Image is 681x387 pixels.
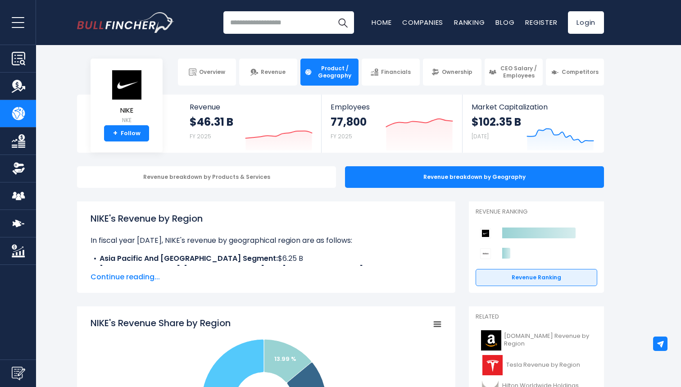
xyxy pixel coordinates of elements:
[181,95,322,153] a: Revenue $46.31 B FY 2025
[480,248,491,259] img: Deckers Outdoor Corporation competitors logo
[476,328,597,353] a: [DOMAIN_NAME] Revenue by Region
[481,355,504,375] img: TSLA logo
[77,12,174,33] a: Go to homepage
[495,18,514,27] a: Blog
[91,317,231,329] tspan: NIKE's Revenue Share by Region
[331,132,352,140] small: FY 2025
[178,59,236,86] a: Overview
[110,69,143,126] a: NIKE NKE
[12,162,25,175] img: Ownership
[442,68,472,76] span: Ownership
[423,59,481,86] a: Ownership
[91,253,442,264] li: $6.25 B
[472,115,521,129] strong: $102.35 B
[91,235,442,246] p: In fiscal year [DATE], NIKE's revenue by geographical region are as follows:
[362,59,420,86] a: Financials
[104,125,149,141] a: +Follow
[91,264,442,275] li: $12.26 B
[476,313,597,321] p: Related
[190,115,233,129] strong: $46.31 B
[111,116,142,124] small: NKE
[499,65,539,79] span: CEO Salary / Employees
[100,264,400,274] b: [GEOGRAPHIC_DATA], [GEOGRAPHIC_DATA] And [GEOGRAPHIC_DATA] Segment:
[199,68,225,76] span: Overview
[476,353,597,378] a: Tesla Revenue by Region
[239,59,297,86] a: Revenue
[77,12,174,33] img: Bullfincher logo
[190,103,313,111] span: Revenue
[504,332,592,348] span: [DOMAIN_NAME] Revenue by Region
[381,68,411,76] span: Financials
[77,166,336,188] div: Revenue breakdown by Products & Services
[274,355,296,363] text: 13.99 %
[568,11,604,34] a: Login
[322,95,462,153] a: Employees 77,800 FY 2025
[476,208,597,216] p: Revenue Ranking
[525,18,557,27] a: Register
[190,132,211,140] small: FY 2025
[480,228,491,239] img: NIKE competitors logo
[331,115,367,129] strong: 77,800
[472,132,489,140] small: [DATE]
[315,65,354,79] span: Product / Geography
[91,212,442,225] h1: NIKE's Revenue by Region
[91,272,442,282] span: Continue reading...
[331,103,453,111] span: Employees
[113,129,118,137] strong: +
[472,103,594,111] span: Market Capitalization
[111,107,142,114] span: NIKE
[546,59,604,86] a: Competitors
[372,18,391,27] a: Home
[476,269,597,286] a: Revenue Ranking
[100,253,278,264] b: Asia Pacific And [GEOGRAPHIC_DATA] Segment:
[481,330,501,351] img: AMZN logo
[300,59,359,86] a: Product / Geography
[485,59,543,86] a: CEO Salary / Employees
[345,166,604,188] div: Revenue breakdown by Geography
[261,68,286,76] span: Revenue
[506,361,580,369] span: Tesla Revenue by Region
[562,68,599,76] span: Competitors
[331,11,354,34] button: Search
[402,18,443,27] a: Companies
[454,18,485,27] a: Ranking
[463,95,603,153] a: Market Capitalization $102.35 B [DATE]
